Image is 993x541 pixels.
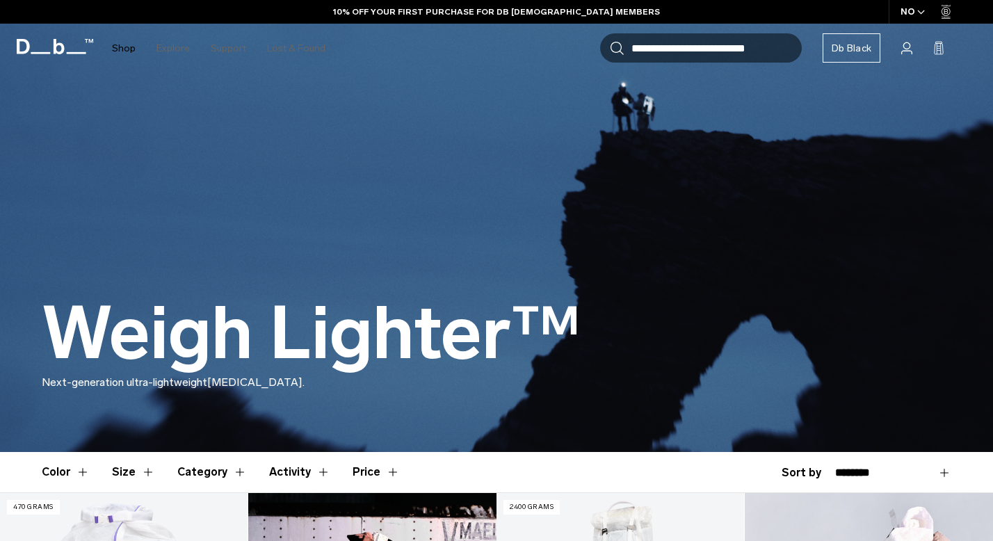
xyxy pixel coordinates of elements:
[207,376,305,389] span: [MEDICAL_DATA].
[156,24,190,73] a: Explore
[112,24,136,73] a: Shop
[42,376,207,389] span: Next-generation ultra-lightweight
[42,293,581,374] h1: Weigh Lighter™
[7,500,60,515] p: 470 grams
[102,24,336,73] nav: Main Navigation
[267,24,325,73] a: Lost & Found
[823,33,880,63] a: Db Black
[177,452,247,492] button: Toggle Filter
[333,6,660,18] a: 10% OFF YOUR FIRST PURCHASE FOR DB [DEMOGRAPHIC_DATA] MEMBERS
[503,500,560,515] p: 2400 grams
[353,452,400,492] button: Toggle Price
[42,452,90,492] button: Toggle Filter
[269,452,330,492] button: Toggle Filter
[112,452,155,492] button: Toggle Filter
[211,24,246,73] a: Support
